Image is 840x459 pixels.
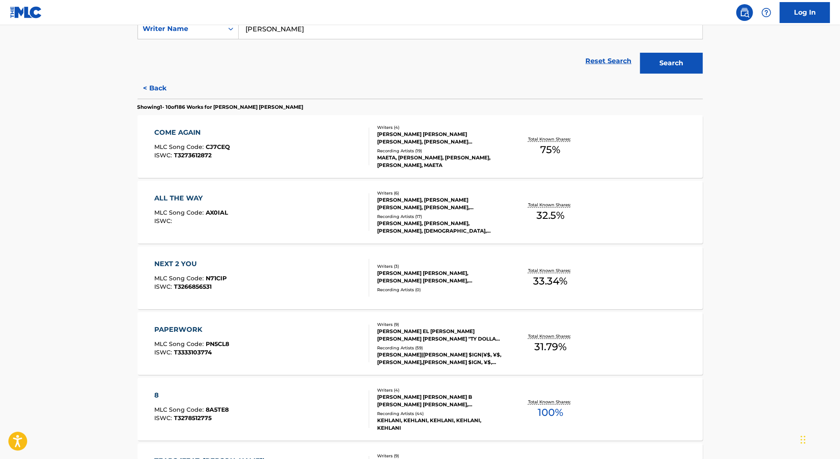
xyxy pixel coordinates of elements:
span: 32.5 % [536,208,564,223]
div: [PERSON_NAME] [PERSON_NAME] [PERSON_NAME], [PERSON_NAME] [PERSON_NAME] [PERSON_NAME] [PERSON_NAME] [377,131,503,146]
button: < Back [138,78,188,99]
span: ISWC : [154,349,174,356]
a: COME AGAINMLC Song Code:CJ7CEQISWC:T3273612872Writers (4)[PERSON_NAME] [PERSON_NAME] [PERSON_NAME... [138,115,703,178]
div: Writers ( 9 ) [377,321,503,328]
img: help [761,8,771,18]
button: Search [640,53,703,74]
span: AX0IAL [206,209,228,216]
span: MLC Song Code : [154,274,206,282]
div: MAETA, [PERSON_NAME], [PERSON_NAME], [PERSON_NAME], MAETA [377,154,503,169]
a: Reset Search [582,52,636,70]
p: Total Known Shares: [528,399,573,405]
span: T3266856531 [174,283,212,290]
div: [PERSON_NAME], [PERSON_NAME], [PERSON_NAME], [DEMOGRAPHIC_DATA], [PERSON_NAME] [377,220,503,235]
span: T3278512775 [174,414,212,422]
div: KEHLANI, KEHLANI, KEHLANI, KEHLANI, KEHLANI [377,417,503,432]
span: 8A5TE8 [206,406,229,413]
span: CJ7CEQ [206,143,230,151]
div: [PERSON_NAME] [PERSON_NAME], [PERSON_NAME] [PERSON_NAME], [PERSON_NAME] [377,269,503,285]
span: T3273612872 [174,151,212,159]
p: Showing 1 - 10 of 186 Works for [PERSON_NAME] [PERSON_NAME] [138,103,304,111]
div: Writers ( 9 ) [377,453,503,459]
div: 8 [154,390,229,400]
p: Total Known Shares: [528,202,573,208]
div: Writers ( 4 ) [377,124,503,131]
span: 100 % [538,405,563,420]
div: Recording Artists ( 44 ) [377,410,503,417]
div: [PERSON_NAME] EL [PERSON_NAME] [PERSON_NAME] [PERSON_NAME] "TY DOLLA SIGN" [PERSON_NAME] [PERSON_... [377,328,503,343]
span: N71CIP [206,274,227,282]
div: [PERSON_NAME]|[PERSON_NAME] $IGN|¥$, ¥$,[PERSON_NAME],[PERSON_NAME] $IGN, ¥$,[PERSON_NAME],[PERSO... [377,351,503,366]
span: ISWC : [154,217,174,225]
span: ISWC : [154,151,174,159]
div: Recording Artists ( 19 ) [377,148,503,154]
div: Writers ( 6 ) [377,190,503,196]
span: 75 % [540,142,560,157]
div: [PERSON_NAME] [PERSON_NAME] B [PERSON_NAME] [PERSON_NAME], [PERSON_NAME] [377,393,503,408]
div: ALL THE WAY [154,193,228,203]
div: Writers ( 3 ) [377,263,503,269]
span: 33.34 % [533,274,567,289]
div: Recording Artists ( 0 ) [377,287,503,293]
p: Total Known Shares: [528,267,573,274]
div: Writer Name [143,24,218,34]
div: Writers ( 4 ) [377,387,503,393]
form: Search Form [138,18,703,78]
iframe: Chat Widget [798,419,840,459]
span: T3333103774 [174,349,212,356]
a: PAPERWORKMLC Song Code:PN5CL8ISWC:T3333103774Writers (9)[PERSON_NAME] EL [PERSON_NAME] [PERSON_NA... [138,312,703,375]
div: PAPERWORK [154,325,229,335]
span: MLC Song Code : [154,143,206,151]
p: Total Known Shares: [528,136,573,142]
a: Public Search [736,4,753,21]
span: MLC Song Code : [154,209,206,216]
span: MLC Song Code : [154,340,206,348]
div: [PERSON_NAME], [PERSON_NAME] [PERSON_NAME], [PERSON_NAME], [PERSON_NAME], [PERSON_NAME], UFORO [P... [377,196,503,211]
span: PN5CL8 [206,340,229,348]
span: ISWC : [154,414,174,422]
div: COME AGAIN [154,128,230,138]
div: Recording Artists ( 17 ) [377,213,503,220]
span: MLC Song Code : [154,406,206,413]
a: NEXT 2 YOUMLC Song Code:N71CIPISWC:T3266856531Writers (3)[PERSON_NAME] [PERSON_NAME], [PERSON_NAM... [138,246,703,309]
img: search [740,8,750,18]
span: ISWC : [154,283,174,290]
div: Recording Artists ( 59 ) [377,345,503,351]
span: 31.79 % [534,339,567,354]
div: Drag [801,427,806,452]
a: ALL THE WAYMLC Song Code:AX0IALISWC:Writers (6)[PERSON_NAME], [PERSON_NAME] [PERSON_NAME], [PERSO... [138,181,703,244]
p: Total Known Shares: [528,333,573,339]
img: MLC Logo [10,6,42,18]
a: 8MLC Song Code:8A5TE8ISWC:T3278512775Writers (4)[PERSON_NAME] [PERSON_NAME] B [PERSON_NAME] [PERS... [138,378,703,441]
a: Log In [780,2,830,23]
div: NEXT 2 YOU [154,259,227,269]
div: Help [758,4,775,21]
